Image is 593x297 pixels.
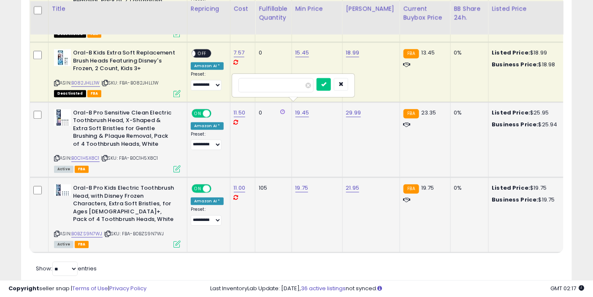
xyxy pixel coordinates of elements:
img: 410LlGDVeZL._SL40_.jpg [54,109,71,126]
div: 0 [259,49,285,57]
a: 21.95 [346,184,360,192]
div: Title [52,4,184,13]
a: 15.45 [295,49,309,57]
a: Terms of Use [72,284,108,292]
div: Last InventoryLab Update: [DATE], not synced. [210,285,585,293]
div: [PERSON_NAME] [346,4,396,13]
div: Cost [234,4,252,13]
span: 13.45 [421,49,435,57]
small: FBA [403,109,419,118]
img: 41ov3kabJvL._SL40_.jpg [54,184,71,196]
b: Listed Price: [492,109,531,117]
img: 41ilus9DH-L._SL40_.jpg [54,49,71,66]
a: 11.00 [234,184,246,192]
div: Amazon AI * [191,197,224,205]
b: Listed Price: [492,49,531,57]
small: FBA [403,184,419,193]
span: ON [192,185,203,192]
a: 19.45 [295,109,309,117]
a: 11.50 [234,109,246,117]
div: $18.98 [492,61,562,68]
div: $25.95 [492,109,562,117]
div: $19.75 [492,196,562,204]
span: ON [192,109,203,117]
a: 18.99 [346,49,360,57]
div: 0% [454,184,482,192]
b: Business Price: [492,196,539,204]
span: 23.35 [421,109,436,117]
div: $19.75 [492,184,562,192]
div: Preset: [191,71,224,90]
b: Oral-B Kids Extra Soft Replacement Brush Heads Featuring Disney's Frozen, 2 Count, Kids 3+ [73,49,176,75]
strong: Copyright [8,284,39,292]
span: FBA [75,166,89,173]
span: OFF [210,109,224,117]
div: 0 [259,109,285,117]
div: Preset: [191,207,224,225]
span: Show: entries [36,264,97,272]
small: FBA [403,49,419,58]
a: Privacy Policy [109,284,146,292]
div: seller snap | | [8,285,146,293]
span: 19.75 [421,184,434,192]
span: All listings currently available for purchase on Amazon [54,241,73,248]
div: 0% [454,49,482,57]
a: B0BZS9N7WJ [71,230,103,237]
span: FBA [87,90,102,97]
div: Amazon AI * [191,122,224,130]
span: | SKU: FBA-B082JHLL1W [101,79,159,86]
a: B0C1H5X8C1 [71,155,100,162]
div: Listed Price [492,4,565,13]
span: 2025-09-15 02:17 GMT [551,284,585,292]
div: Fulfillable Quantity [259,4,288,22]
div: BB Share 24h. [454,4,485,22]
div: 105 [259,184,285,192]
a: 36 active listings [301,284,346,292]
div: Repricing [191,4,227,13]
div: $25.94 [492,121,562,128]
b: Oral-B Pro Sensitive Clean Electric Toothbrush Head, X-Shaped & Extra Soft Bristles for Gentle Br... [73,109,176,150]
div: ASIN: [54,49,181,96]
a: 7.57 [234,49,245,57]
div: 0% [454,109,482,117]
div: Min Price [295,4,339,13]
a: 29.99 [346,109,361,117]
b: Business Price: [492,60,539,68]
span: FBA [75,241,89,248]
div: ASIN: [54,184,181,247]
a: 19.75 [295,184,309,192]
div: $18.99 [492,49,562,57]
b: Listed Price: [492,184,531,192]
span: OFF [195,50,209,57]
span: All listings currently available for purchase on Amazon [54,166,73,173]
div: Current Buybox Price [403,4,447,22]
div: Amazon AI * [191,62,224,70]
span: OFF [210,185,224,192]
b: Business Price: [492,120,539,128]
span: All listings that are unavailable for purchase on Amazon for any reason other than out-of-stock [54,90,86,97]
a: B082JHLL1W [71,79,100,87]
span: | SKU: FBA-B0BZS9N7WJ [104,230,164,237]
div: Preset: [191,131,224,150]
span: | SKU: FBA-B0C1H5X8C1 [101,155,158,161]
b: Oral-B Pro Kids Electric Toothbrush Head, with Disney Frozen Characters, Extra Soft Bristles, for... [73,184,176,226]
div: ASIN: [54,109,181,172]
